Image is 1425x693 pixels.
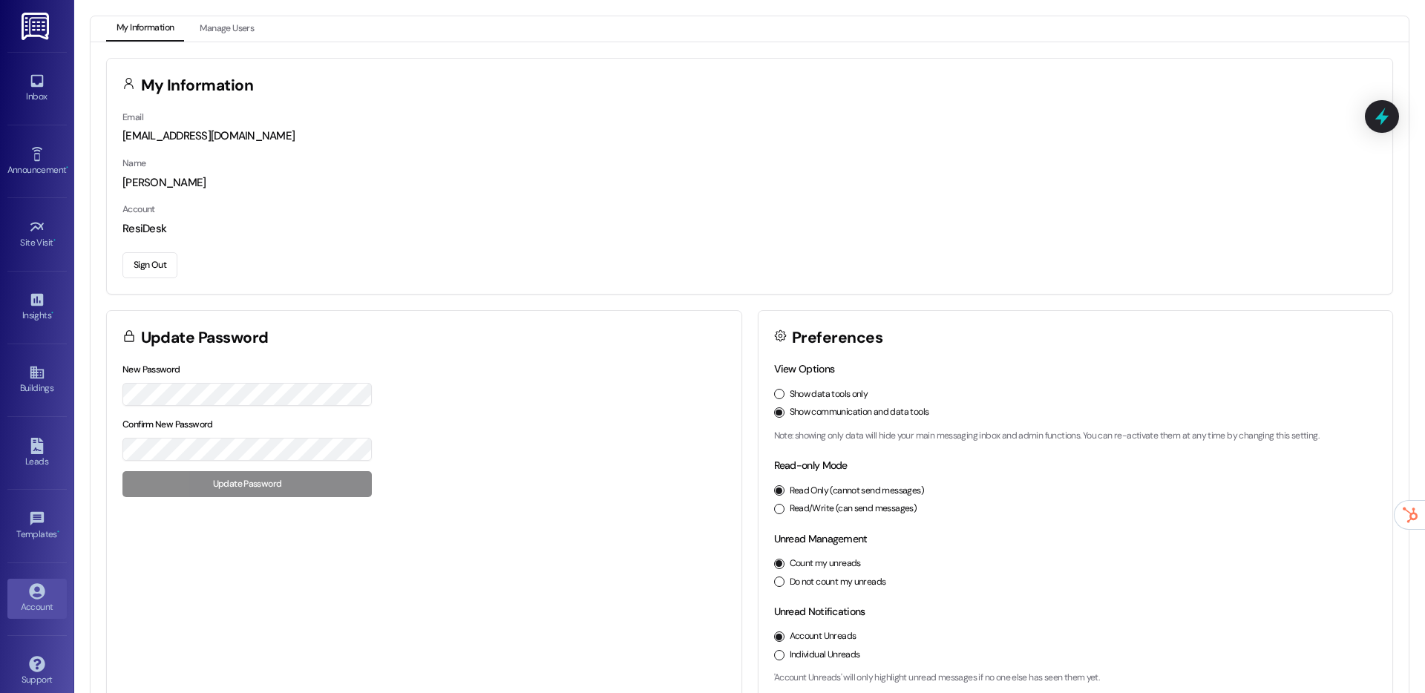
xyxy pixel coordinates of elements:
label: Unread Management [774,532,868,545]
label: Do not count my unreads [790,576,886,589]
label: New Password [122,364,180,375]
p: Note: showing only data will hide your main messaging inbox and admin functions. You can re-activ... [774,430,1377,443]
label: Count my unreads [790,557,861,571]
div: ResiDesk [122,221,1377,237]
label: Show communication and data tools [790,406,929,419]
h3: My Information [141,78,254,93]
span: • [53,235,56,246]
span: • [51,308,53,318]
label: Read Only (cannot send messages) [790,485,924,498]
button: Sign Out [122,252,177,278]
img: ResiDesk Logo [22,13,52,40]
a: Support [7,651,67,692]
label: Name [122,157,146,169]
label: Email [122,111,143,123]
p: 'Account Unreads' will only highlight unread messages if no one else has seen them yet. [774,671,1377,685]
label: Read/Write (can send messages) [790,502,917,516]
span: • [66,162,68,173]
a: Buildings [7,360,67,400]
a: Account [7,579,67,619]
label: Account [122,203,155,215]
div: [PERSON_NAME] [122,175,1377,191]
button: My Information [106,16,184,42]
label: Account Unreads [790,630,856,643]
label: Confirm New Password [122,418,213,430]
label: Read-only Mode [774,459,848,472]
a: Insights • [7,287,67,327]
span: • [57,527,59,537]
label: Individual Unreads [790,648,860,662]
a: Leads [7,433,67,473]
h3: Update Password [141,330,269,346]
a: Templates • [7,506,67,546]
h3: Preferences [792,330,882,346]
div: [EMAIL_ADDRESS][DOMAIN_NAME] [122,128,1377,144]
label: Show data tools only [790,388,868,401]
label: View Options [774,362,835,375]
a: Inbox [7,68,67,108]
button: Manage Users [189,16,264,42]
a: Site Visit • [7,214,67,254]
label: Unread Notifications [774,605,865,618]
